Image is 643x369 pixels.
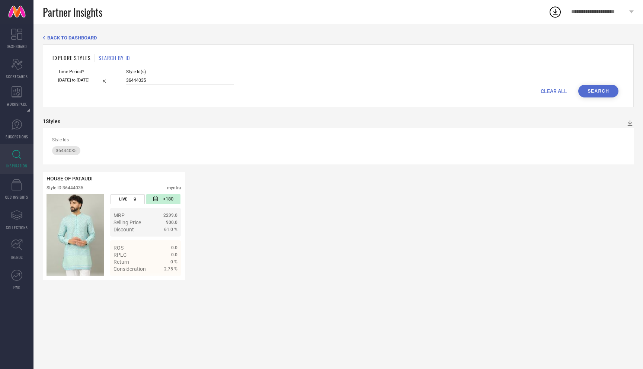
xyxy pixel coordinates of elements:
[163,213,177,218] span: 2299.0
[43,118,60,124] div: 1 Styles
[113,212,125,218] span: MRP
[7,44,27,49] span: DASHBOARD
[6,163,27,169] span: INSPIRATION
[58,69,109,74] span: Time Period*
[113,219,141,225] span: Selling Price
[10,254,23,260] span: TRENDS
[153,279,177,285] a: Details
[171,245,177,250] span: 0.0
[166,220,177,225] span: 900.0
[47,176,93,182] span: HOUSE OF PATAUDI
[47,194,104,276] div: Click to view image
[111,194,145,204] div: Number of days the style has been live on the platform
[170,259,177,264] span: 0 %
[578,85,618,97] button: Search
[6,134,28,139] span: SUGGESTIONS
[43,4,102,20] span: Partner Insights
[6,225,28,230] span: COLLECTIONS
[52,54,91,62] h1: EXPLORE STYLES
[6,74,28,79] span: SCORECARDS
[58,76,109,84] input: Select time period
[167,185,181,190] div: myntra
[99,54,130,62] h1: SEARCH BY ID
[164,227,177,232] span: 61.0 %
[56,148,77,153] span: 36444035
[161,279,177,285] span: Details
[126,69,234,74] span: Style Id(s)
[47,185,83,190] div: Style ID: 36444035
[171,252,177,257] span: 0.0
[52,137,624,142] div: Style Ids
[164,266,177,272] span: 2.75 %
[5,194,28,200] span: CDC INSIGHTS
[7,101,27,107] span: WORKSPACE
[163,196,173,202] span: <180
[146,194,180,204] div: Number of days since the style was first listed on the platform
[113,227,134,232] span: Discount
[113,259,129,265] span: Return
[43,35,634,41] div: Back TO Dashboard
[47,194,104,276] img: Style preview image
[113,245,124,251] span: ROS
[13,285,20,290] span: FWD
[113,266,146,272] span: Consideration
[548,5,562,19] div: Open download list
[47,35,97,41] span: BACK TO DASHBOARD
[126,76,234,85] input: Enter comma separated style ids e.g. 12345, 67890
[134,196,136,202] span: 9
[119,197,127,202] span: LIVE
[113,252,127,258] span: RPLC
[541,88,567,94] span: CLEAR ALL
